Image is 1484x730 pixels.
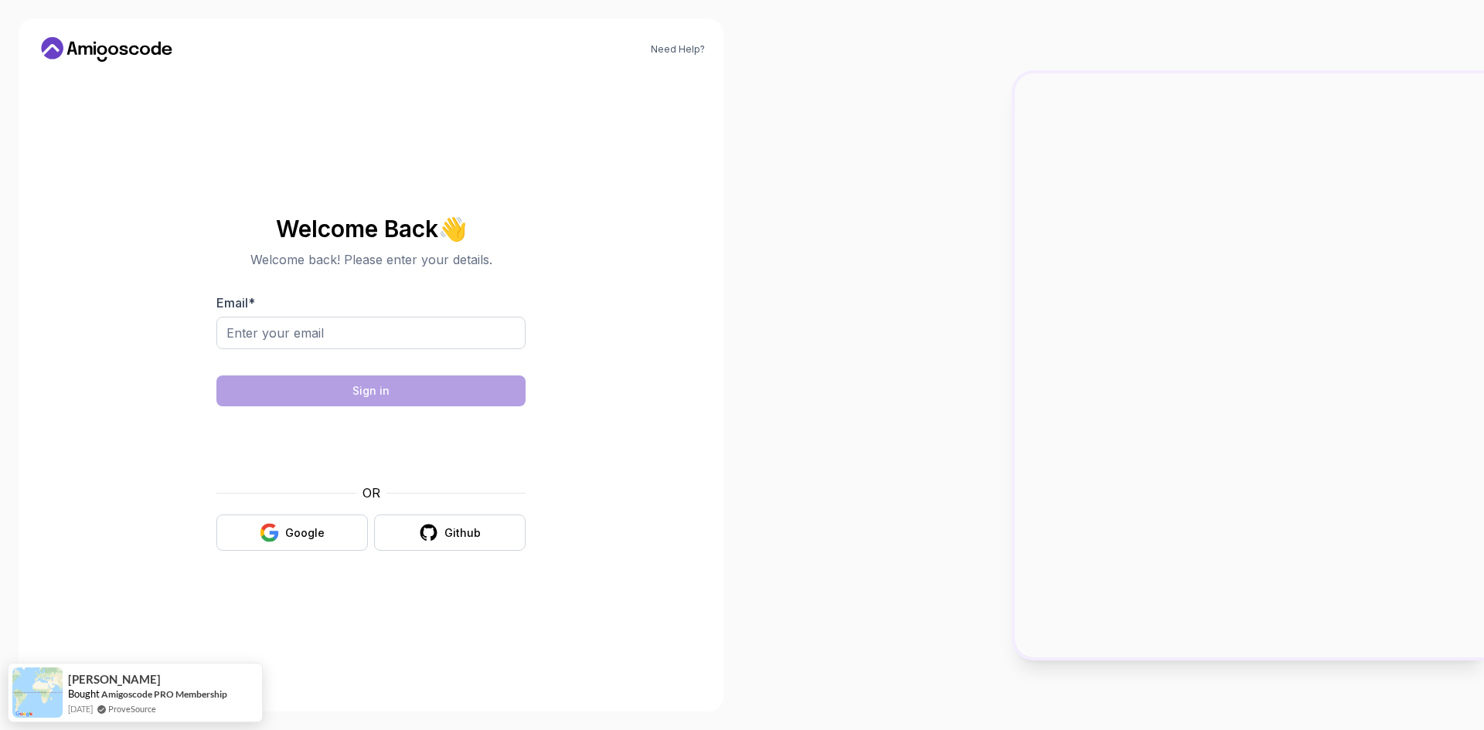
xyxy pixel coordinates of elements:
[68,702,93,715] span: [DATE]
[216,216,526,241] h2: Welcome Back
[651,43,705,56] a: Need Help?
[362,484,380,502] p: OR
[37,37,176,62] a: Home link
[216,250,526,269] p: Welcome back! Please enter your details.
[12,667,63,718] img: provesource social proof notification image
[101,688,227,701] a: Amigoscode PRO Membership
[108,702,156,715] a: ProveSource
[216,295,255,311] label: Email *
[374,514,526,551] button: Github
[216,375,526,406] button: Sign in
[216,514,368,551] button: Google
[68,673,161,686] span: [PERSON_NAME]
[438,216,467,241] span: 👋
[285,525,325,541] div: Google
[68,688,100,700] span: Bought
[352,383,390,399] div: Sign in
[254,416,488,474] iframe: hCaptcha güvenlik sorunu için onay kutusu içeren pencere öğesi
[444,525,481,541] div: Github
[1015,73,1484,657] img: Amigoscode Dashboard
[216,317,526,349] input: Enter your email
